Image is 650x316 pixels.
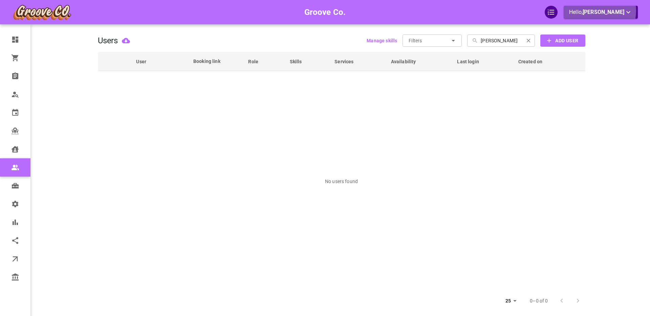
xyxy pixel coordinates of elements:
svg: Export [122,37,130,45]
span: Services [334,58,362,65]
b: Manage skills [367,38,397,43]
h6: Groove Co. [304,6,346,19]
div: QuickStart Guide [545,6,558,19]
button: Add User [540,35,585,47]
span: Created on [518,58,551,65]
span: [PERSON_NAME] [583,9,624,15]
div: 25 [503,296,519,306]
button: Hello,[PERSON_NAME] [564,6,638,19]
h1: Users [98,36,118,45]
span: Availability [391,58,425,65]
p: Hello, [569,8,632,17]
span: Add User [555,37,578,45]
img: company-logo [12,4,72,21]
th: Booking link [190,52,245,71]
p: No users found [325,178,358,185]
span: Role [248,58,267,65]
a: Manage skills [367,37,397,44]
span: Last login [457,58,488,65]
span: User [112,58,155,65]
input: Search [481,35,521,47]
button: clear [524,36,533,45]
span: Skills [290,58,311,65]
p: 0–0 of 0 [530,297,548,304]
